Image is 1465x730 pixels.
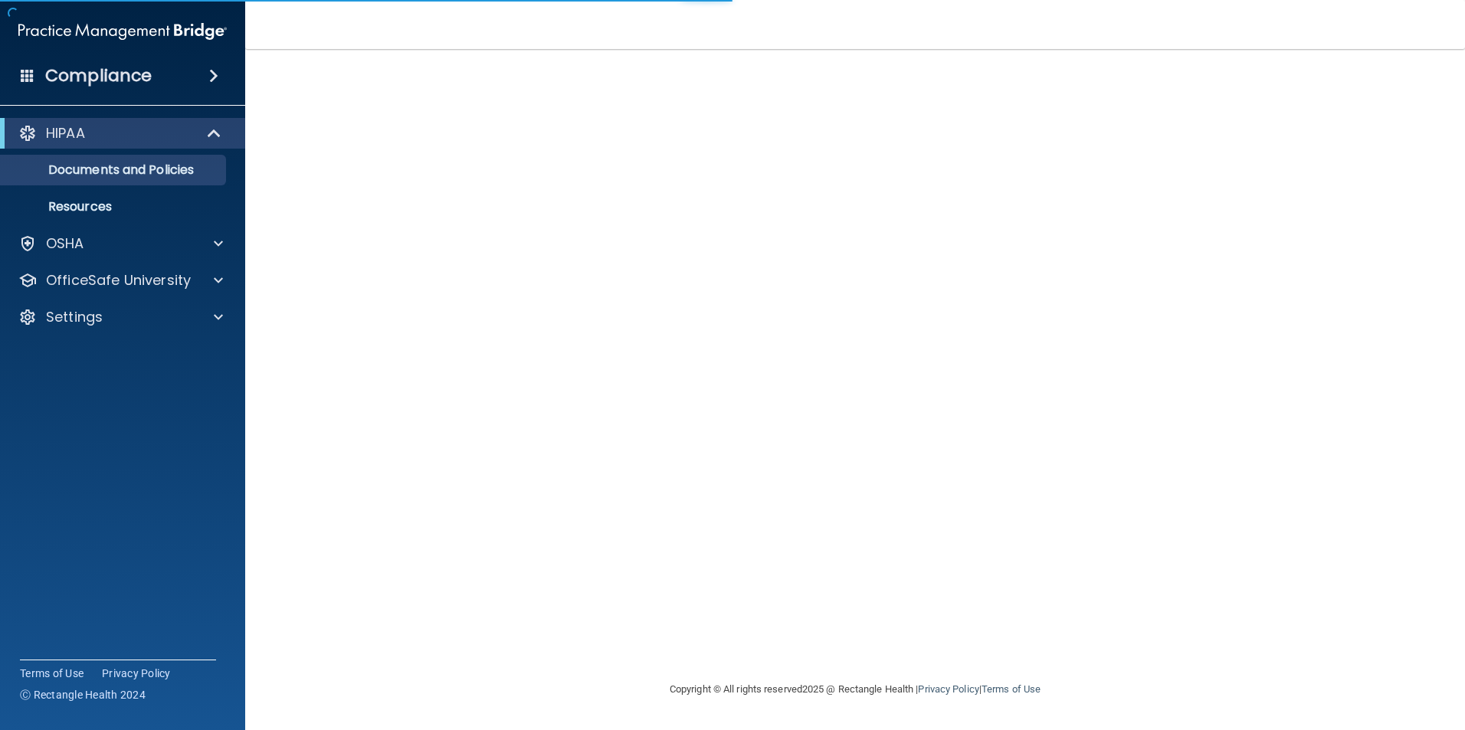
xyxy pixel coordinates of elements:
[18,16,227,47] img: PMB logo
[18,271,223,290] a: OfficeSafe University
[20,687,146,702] span: Ⓒ Rectangle Health 2024
[102,666,171,681] a: Privacy Policy
[982,683,1041,695] a: Terms of Use
[18,124,222,142] a: HIPAA
[575,665,1135,714] div: Copyright © All rights reserved 2025 @ Rectangle Health | |
[46,308,103,326] p: Settings
[10,199,219,214] p: Resources
[18,234,223,253] a: OSHA
[46,124,85,142] p: HIPAA
[46,234,84,253] p: OSHA
[10,162,219,178] p: Documents and Policies
[918,683,978,695] a: Privacy Policy
[18,308,223,326] a: Settings
[20,666,84,681] a: Terms of Use
[45,65,152,87] h4: Compliance
[46,271,191,290] p: OfficeSafe University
